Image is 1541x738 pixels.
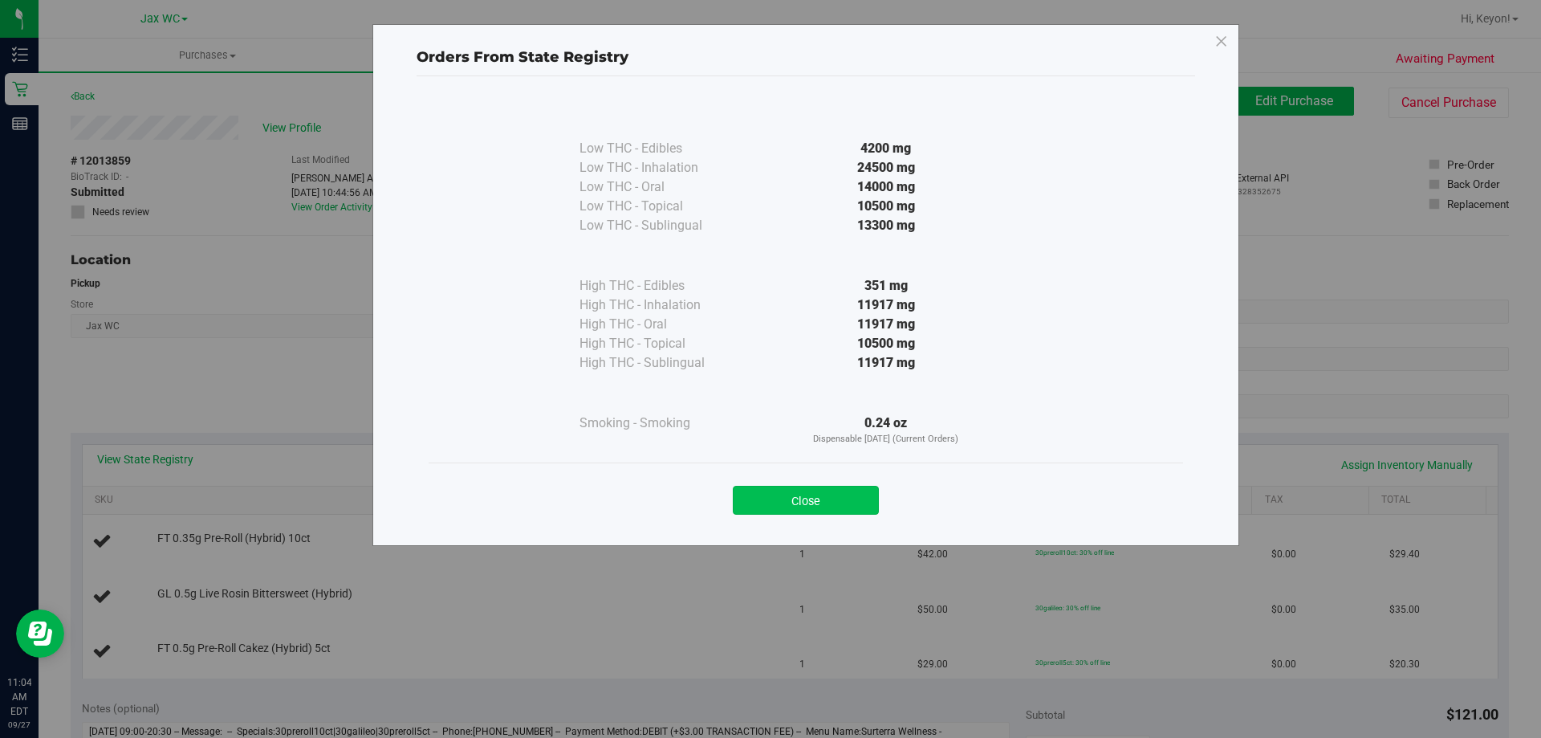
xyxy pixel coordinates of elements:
div: 0.24 oz [740,414,1032,446]
div: High THC - Edibles [579,276,740,296]
div: Low THC - Inhalation [579,158,740,177]
div: Low THC - Sublingual [579,216,740,235]
div: High THC - Sublingual [579,353,740,373]
div: 24500 mg [740,158,1032,177]
div: High THC - Oral [579,315,740,334]
div: High THC - Topical [579,334,740,353]
p: Dispensable [DATE] (Current Orders) [740,433,1032,446]
button: Close [733,486,879,515]
div: 10500 mg [740,197,1032,216]
div: 14000 mg [740,177,1032,197]
div: 351 mg [740,276,1032,296]
div: Low THC - Oral [579,177,740,197]
div: Smoking - Smoking [579,414,740,433]
div: Low THC - Edibles [579,139,740,158]
div: 13300 mg [740,216,1032,235]
div: 4200 mg [740,139,1032,158]
div: 11917 mg [740,353,1032,373]
div: 11917 mg [740,315,1032,334]
div: 11917 mg [740,296,1032,315]
div: Low THC - Topical [579,197,740,216]
div: 10500 mg [740,334,1032,353]
iframe: Resource center [16,610,64,658]
div: High THC - Inhalation [579,296,740,315]
span: Orders From State Registry [417,48,628,66]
